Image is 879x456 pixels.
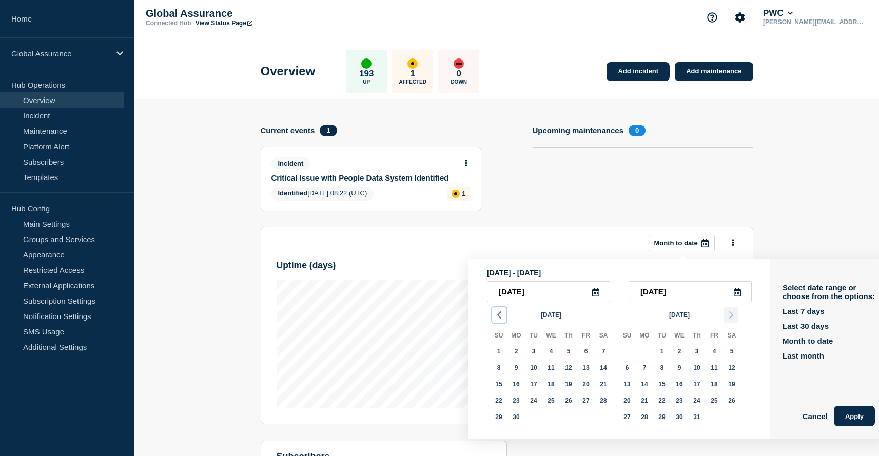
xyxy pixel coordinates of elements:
div: Saturday, Jun 7, 2025 [596,344,611,359]
div: Tuesday, Jun 3, 2025 [526,344,541,359]
a: Add maintenance [675,62,753,81]
button: Support [701,7,723,28]
div: Friday, Jul 18, 2025 [707,377,721,391]
div: Thursday, Jul 10, 2025 [690,361,704,375]
div: Thursday, Jul 17, 2025 [690,377,704,391]
div: Tuesday, Jul 8, 2025 [655,361,669,375]
input: YYYY-MM-DD [629,281,752,302]
div: Saturday, Jul 26, 2025 [725,393,739,408]
p: Month to date [654,239,698,247]
div: Sunday, Jun 29, 2025 [492,410,506,424]
div: Thursday, Jun 26, 2025 [561,393,576,408]
div: Sunday, Jun 22, 2025 [492,393,506,408]
p: 1 [411,69,415,79]
p: 193 [359,69,374,79]
div: Friday, Jul 11, 2025 [707,361,721,375]
p: 0 [457,69,461,79]
div: Tuesday, Jul 29, 2025 [655,410,669,424]
div: Tu [525,330,542,343]
a: Critical Issue with People Data System Identified [271,173,457,182]
button: Month to date [783,336,833,345]
div: Monday, Jun 23, 2025 [509,393,523,408]
p: Down [451,79,467,85]
button: [DATE] [665,307,694,323]
div: Mo [636,330,653,343]
div: Saturday, Jun 28, 2025 [596,393,611,408]
button: Last month [783,351,824,360]
div: Monday, Jul 28, 2025 [637,410,652,424]
div: Saturday, Jul 12, 2025 [725,361,739,375]
a: Add incident [607,62,670,81]
div: Wednesday, Jul 9, 2025 [672,361,687,375]
div: Wednesday, Jul 23, 2025 [672,393,687,408]
div: Thursday, Jul 24, 2025 [690,393,704,408]
div: down [454,58,464,69]
div: Sunday, Jul 13, 2025 [620,377,634,391]
button: Last 30 days [783,322,829,330]
div: affected [452,190,460,198]
div: Wednesday, Jul 16, 2025 [672,377,687,391]
button: PWC [761,8,795,18]
div: Thursday, Jun 19, 2025 [561,377,576,391]
p: [PERSON_NAME][EMAIL_ADDRESS][PERSON_NAME][DOMAIN_NAME] [761,18,868,26]
div: Wednesday, Jun 18, 2025 [544,377,558,391]
span: Incident [271,157,310,169]
div: We [542,330,560,343]
div: Tuesday, Jul 15, 2025 [655,377,669,391]
div: Wednesday, Jul 2, 2025 [672,344,687,359]
div: Monday, Jun 16, 2025 [509,377,523,391]
div: Saturday, Jul 5, 2025 [725,344,739,359]
div: Su [490,330,507,343]
div: Sunday, Jun 1, 2025 [492,344,506,359]
h1: Overview [261,64,316,78]
div: Sunday, Jul 20, 2025 [620,393,634,408]
div: Wednesday, Jun 11, 2025 [544,361,558,375]
div: up [361,58,372,69]
div: Wednesday, Jun 25, 2025 [544,393,558,408]
div: Sunday, Jun 8, 2025 [492,361,506,375]
input: YYYY-MM-DD [487,281,610,302]
div: Thursday, Jul 31, 2025 [690,410,704,424]
div: Thursday, Jul 3, 2025 [690,344,704,359]
div: Th [688,330,706,343]
div: Sa [595,330,612,343]
button: Cancel [803,406,828,426]
div: Saturday, Jun 21, 2025 [596,377,611,391]
div: Friday, Jul 4, 2025 [707,344,721,359]
div: Fr [706,330,723,343]
div: Tuesday, Jul 22, 2025 [655,393,669,408]
div: Su [618,330,636,343]
div: We [671,330,688,343]
button: [DATE] [537,307,565,323]
div: Wednesday, Jun 4, 2025 [544,344,558,359]
span: 1 [320,125,337,136]
span: [DATE] [541,307,561,323]
div: Sunday, Jul 27, 2025 [620,410,634,424]
p: [DATE] - [DATE] [487,269,752,277]
span: Identified [278,189,308,197]
h4: Upcoming maintenances [533,126,624,135]
span: [DATE] [669,307,690,323]
div: Thursday, Jun 12, 2025 [561,361,576,375]
a: View Status Page [196,19,252,27]
div: affected [407,58,418,69]
div: Friday, Jun 27, 2025 [579,393,593,408]
div: Fr [577,330,595,343]
div: Monday, Jun 30, 2025 [509,410,523,424]
div: Friday, Jun 20, 2025 [579,377,593,391]
p: 1 [462,190,465,197]
div: Tuesday, Jun 10, 2025 [526,361,541,375]
div: Monday, Jul 21, 2025 [637,393,652,408]
div: Monday, Jun 9, 2025 [509,361,523,375]
div: Mo [507,330,525,343]
div: Saturday, Jul 19, 2025 [725,377,739,391]
div: Friday, Jun 13, 2025 [579,361,593,375]
div: Tuesday, Jun 17, 2025 [526,377,541,391]
span: 0 [629,125,646,136]
div: Saturday, Jun 14, 2025 [596,361,611,375]
div: Friday, Jul 25, 2025 [707,393,721,408]
div: Monday, Jun 2, 2025 [509,344,523,359]
div: Th [560,330,577,343]
div: Tuesday, Jul 1, 2025 [655,344,669,359]
button: Month to date [649,235,715,251]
